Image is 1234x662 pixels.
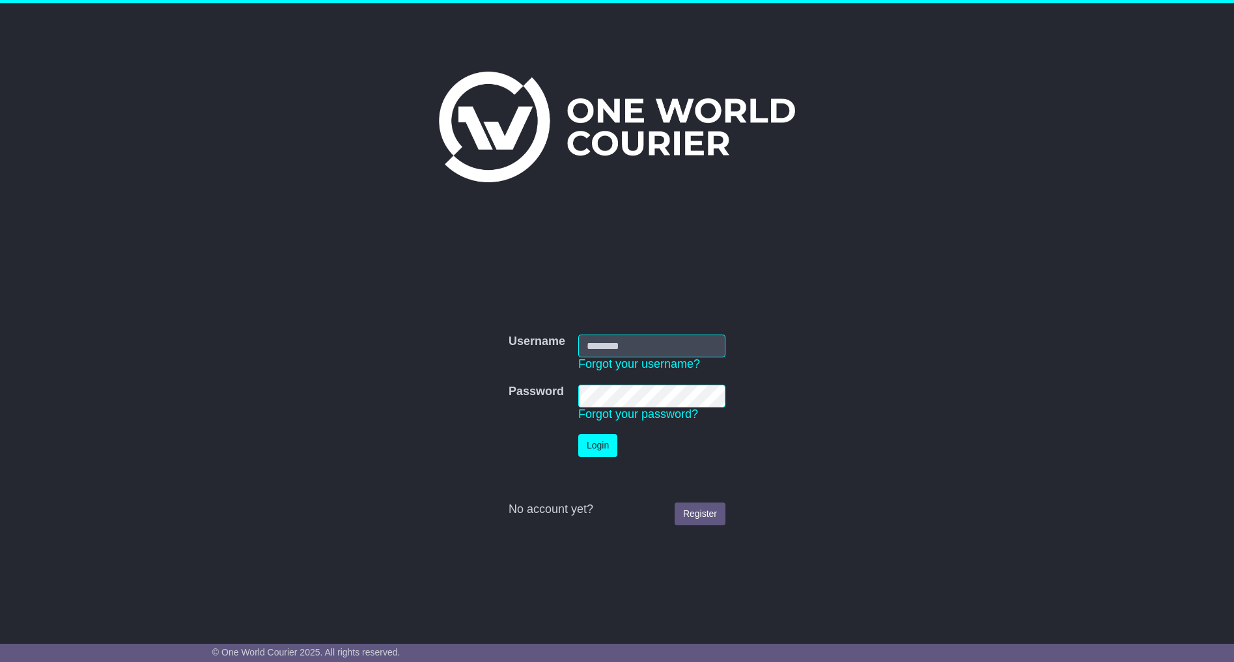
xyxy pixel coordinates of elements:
img: One World [439,72,794,182]
span: © One World Courier 2025. All rights reserved. [212,647,400,657]
label: Username [509,335,565,349]
button: Login [578,434,617,457]
label: Password [509,385,564,399]
div: No account yet? [509,503,725,517]
a: Forgot your password? [578,407,698,421]
a: Register [675,503,725,525]
a: Forgot your username? [578,357,700,370]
